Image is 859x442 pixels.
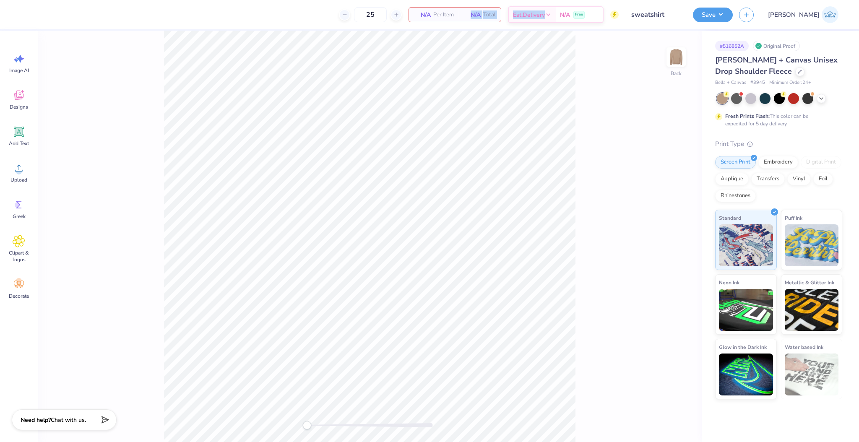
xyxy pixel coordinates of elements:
div: Original Proof [753,41,800,51]
span: Neon Ink [719,278,739,287]
img: Neon Ink [719,289,773,331]
div: Transfers [751,173,785,185]
div: Applique [715,173,749,185]
span: Standard [719,213,741,222]
img: Josephine Amber Orros [822,6,838,23]
span: # 3945 [750,79,765,86]
div: Back [671,70,682,77]
span: N/A [464,10,481,19]
span: Puff Ink [785,213,802,222]
span: Designs [10,104,28,110]
input: – – [354,7,387,22]
img: Metallic & Glitter Ink [785,289,839,331]
img: Glow in the Dark Ink [719,354,773,395]
span: Free [575,12,583,18]
span: Water based Ink [785,343,823,351]
span: Total [483,10,496,19]
span: Add Text [9,140,29,147]
strong: Need help? [21,416,51,424]
img: Puff Ink [785,224,839,266]
span: [PERSON_NAME] + Canvas Unisex Drop Shoulder Fleece [715,55,838,76]
div: Digital Print [801,156,841,169]
img: Water based Ink [785,354,839,395]
img: Back [668,49,685,65]
div: Rhinestones [715,190,756,202]
span: N/A [414,10,431,19]
div: Screen Print [715,156,756,169]
span: Image AI [9,67,29,74]
div: Foil [813,173,833,185]
span: Metallic & Glitter Ink [785,278,834,287]
div: Embroidery [758,156,798,169]
div: Vinyl [787,173,811,185]
span: N/A [560,10,570,19]
span: Clipart & logos [5,250,33,263]
strong: Fresh Prints Flash: [725,113,770,120]
div: This color can be expedited for 5 day delivery. [725,112,828,127]
span: Est. Delivery [513,10,545,19]
div: Print Type [715,139,842,149]
span: Greek [13,213,26,220]
div: # 516852A [715,41,749,51]
div: Accessibility label [303,421,311,429]
span: Chat with us. [51,416,86,424]
button: Save [693,8,733,22]
span: Decorate [9,293,29,299]
span: Per Item [433,10,454,19]
span: Bella + Canvas [715,79,746,86]
span: [PERSON_NAME] [768,10,820,20]
img: Standard [719,224,773,266]
span: Glow in the Dark Ink [719,343,767,351]
span: Minimum Order: 24 + [769,79,811,86]
span: Upload [10,177,27,183]
input: Untitled Design [625,6,687,23]
a: [PERSON_NAME] [764,6,842,23]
